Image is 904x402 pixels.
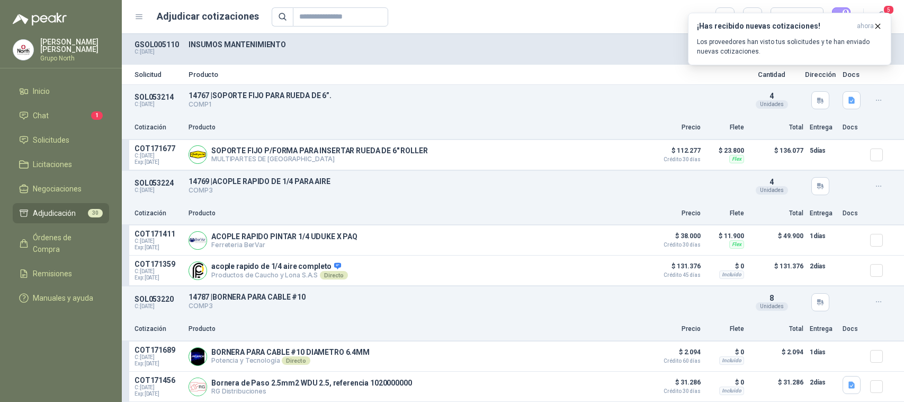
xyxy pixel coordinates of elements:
p: Potencia y Tecnología [211,356,370,365]
p: C: [DATE] [135,187,182,194]
a: Manuales y ayuda [13,288,109,308]
p: $ 23.800 [707,144,744,157]
p: [PERSON_NAME] [PERSON_NAME] [40,38,109,53]
button: ¡Has recibido nuevas cotizaciones!ahora Los proveedores han visto tus solicitudes y te han enviad... [688,13,891,65]
span: 4 [769,92,774,100]
span: 4 [769,178,774,186]
p: 1 días [810,346,836,359]
span: Crédito 60 días [648,359,701,364]
span: Licitaciones [33,159,72,170]
p: Cotización [135,208,182,219]
p: $ 49.900 [750,230,803,251]
span: Crédito 30 días [648,157,701,162]
p: 5 días [810,144,836,157]
span: C: [DATE] [135,153,182,159]
p: Dirección [804,71,836,78]
p: Los proveedores han visto tus solicitudes y te han enviado nuevas cotizaciones. [697,37,882,56]
p: COMP1 [189,100,739,110]
span: Adjudicación [33,207,76,219]
div: Unidades [756,186,788,195]
p: Ferreteria BerVar [211,241,357,249]
span: 30 [88,209,103,217]
a: Solicitudes [13,130,109,150]
div: Precio [777,9,808,25]
p: 1 días [810,230,836,242]
p: 14769 | ACOPLE RAPIDO DE 1/4 PARA AIRE [189,177,739,186]
p: Precio [648,324,701,334]
p: $ 31.286 [750,376,803,397]
div: Unidades [756,100,788,109]
p: Docs [843,324,864,334]
img: Company Logo [189,348,207,365]
img: Company Logo [13,40,33,60]
a: Remisiones [13,264,109,284]
p: $ 0 [707,260,744,273]
p: $ 38.000 [648,230,701,248]
a: Licitaciones [13,154,109,174]
a: Negociaciones [13,179,109,199]
p: COT171411 [135,230,182,238]
p: Flete [707,324,744,334]
p: Flete [707,208,744,219]
p: Cotización [135,123,182,133]
p: 14787 | BORNERA PARA CABLE #10 [189,293,739,301]
p: Cantidad [745,71,798,78]
p: COT171456 [135,376,182,384]
div: Flex [729,155,744,163]
p: $ 112.277 [648,144,701,162]
p: INSUMOS MANTENIMIENTO [189,40,739,49]
h3: ¡Has recibido nuevas cotizaciones! [697,22,853,31]
p: $ 2.094 [648,346,701,364]
p: COT171359 [135,260,182,268]
p: COT171677 [135,144,182,153]
p: COMP3 [189,301,739,311]
p: C: [DATE] [135,303,182,310]
div: Incluido [719,270,744,279]
p: 2 días [810,376,836,389]
p: Docs [843,123,864,133]
p: Total [750,208,803,219]
span: ahora [857,22,874,31]
img: Company Logo [189,378,207,396]
a: Órdenes de Compra [13,228,109,259]
p: $ 31.286 [648,376,701,394]
span: 8 [769,294,774,302]
p: $ 0 [707,376,744,389]
p: $ 131.376 [750,260,803,281]
p: C: [DATE] [135,101,182,108]
div: Directo [320,271,348,279]
div: Incluido [719,387,744,395]
p: COT171689 [135,346,182,354]
img: Company Logo [189,262,207,279]
p: RG Distribuciones [211,387,412,395]
p: GSOL005110 [135,40,182,49]
a: Chat1 [13,106,109,126]
p: $ 136.077 [750,144,803,165]
button: 5 [872,7,891,27]
span: 1 [91,111,103,120]
span: Exp: [DATE] [135,159,182,165]
p: Precio [648,123,701,133]
p: Grupo North [40,55,109,62]
div: Incluido [719,356,744,365]
p: SOL053220 [135,295,182,303]
p: $ 11.900 [707,230,744,242]
p: $ 2.094 [750,346,803,367]
span: C: [DATE] [135,268,182,275]
p: Producto [189,123,641,133]
a: Adjudicación30 [13,203,109,223]
img: Company Logo [189,232,207,249]
span: C: [DATE] [135,238,182,244]
p: Total [750,123,803,133]
span: 5 [883,5,894,15]
img: Logo peakr [13,13,67,25]
p: SOL053224 [135,179,182,187]
p: Entrega [810,324,836,334]
span: Exp: [DATE] [135,244,182,251]
p: Docs [843,208,864,219]
p: MULTIPARTES DE [GEOGRAPHIC_DATA] [211,155,428,163]
p: Entrega [810,123,836,133]
p: Bornera de Paso 2.5mm2 WDU 2.5, referencia 1020000000 [211,379,412,387]
span: Exp: [DATE] [135,391,182,397]
span: Inicio [33,85,50,97]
